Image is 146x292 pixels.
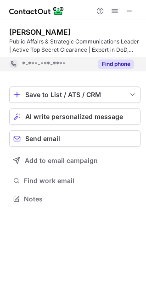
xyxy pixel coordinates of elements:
[9,5,64,16] img: ContactOut v5.3.10
[98,59,134,69] button: Reveal Button
[9,152,140,169] button: Add to email campaign
[25,157,98,164] span: Add to email campaign
[9,174,140,187] button: Find work email
[25,113,123,120] span: AI write personalized message
[9,130,140,147] button: Send email
[25,135,60,142] span: Send email
[25,91,124,98] div: Save to List / ATS / CRM
[24,177,137,185] span: Find work email
[24,195,137,203] span: Notes
[9,193,140,205] button: Notes
[9,27,71,37] div: [PERSON_NAME]
[9,38,140,54] div: Public Affairs & Strategic Communications Leader | Active Top Secret Clearance | Expert in DoD, D...
[9,87,140,103] button: save-profile-one-click
[9,108,140,125] button: AI write personalized message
